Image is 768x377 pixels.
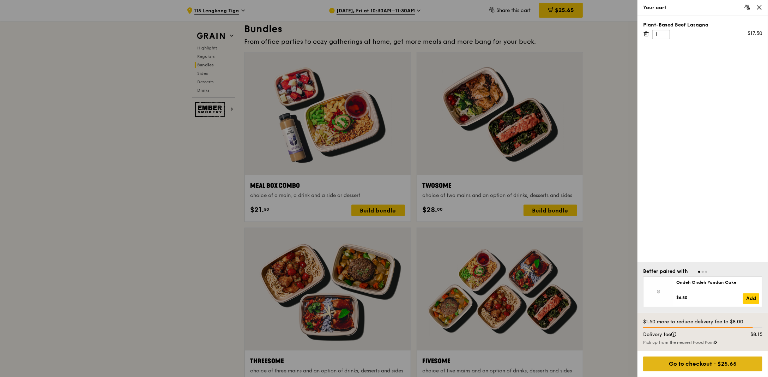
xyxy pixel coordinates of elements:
[743,293,759,304] a: Add
[643,340,762,345] div: Pick up from the nearest Food Point
[676,295,743,300] div: $6.50
[698,271,700,273] span: Go to slide 1
[643,4,762,11] div: Your cart
[643,318,762,325] div: $1.50 more to reduce delivery fee to $8.00
[748,30,762,37] div: $17.50
[702,271,704,273] span: Go to slide 2
[705,271,707,273] span: Go to slide 3
[676,280,759,285] div: Ondeh Ondeh Pandan Cake
[735,331,767,338] div: $8.15
[643,357,762,371] div: Go to checkout - $25.65
[639,331,735,338] div: Delivery fee
[643,22,762,29] div: Plant-Based Beef Lasagna
[643,268,688,275] div: Better paired with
